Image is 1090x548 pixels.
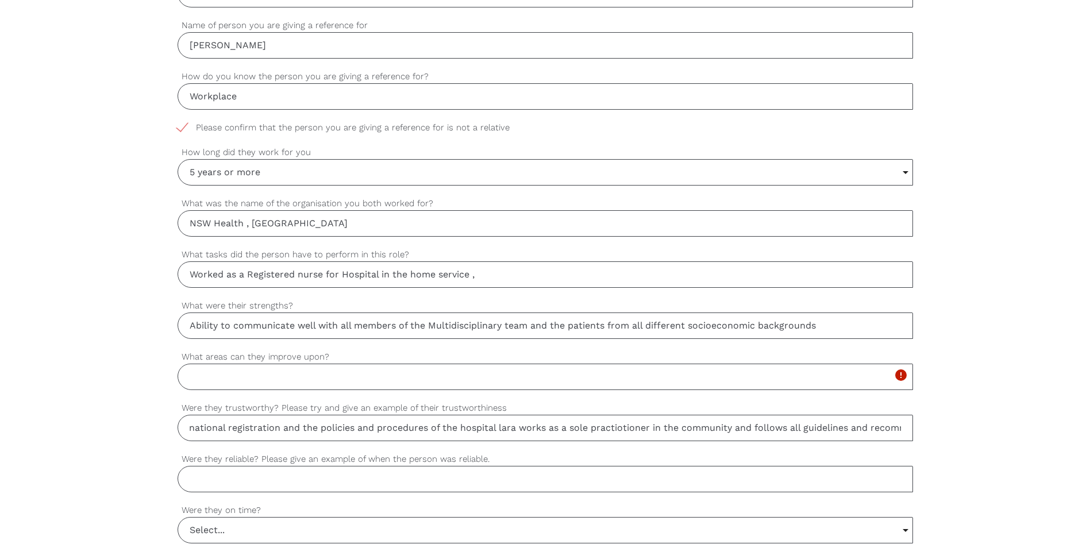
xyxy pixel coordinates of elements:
label: Were they on time? [178,504,913,517]
label: What areas can they improve upon? [178,350,913,364]
label: Name of person you are giving a reference for [178,19,913,32]
i: error [894,368,908,382]
label: Were they reliable? Please give an example of when the person was reliable. [178,453,913,466]
label: How long did they work for you [178,146,913,159]
label: What were their strengths? [178,299,913,312]
label: What tasks did the person have to perform in this role? [178,248,913,261]
label: How do you know the person you are giving a reference for? [178,70,913,83]
span: Please confirm that the person you are giving a reference for is not a relative [178,121,531,134]
label: Were they trustworthy? Please try and give an example of their trustworthiness [178,402,913,415]
label: What was the name of the organisation you both worked for? [178,197,913,210]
